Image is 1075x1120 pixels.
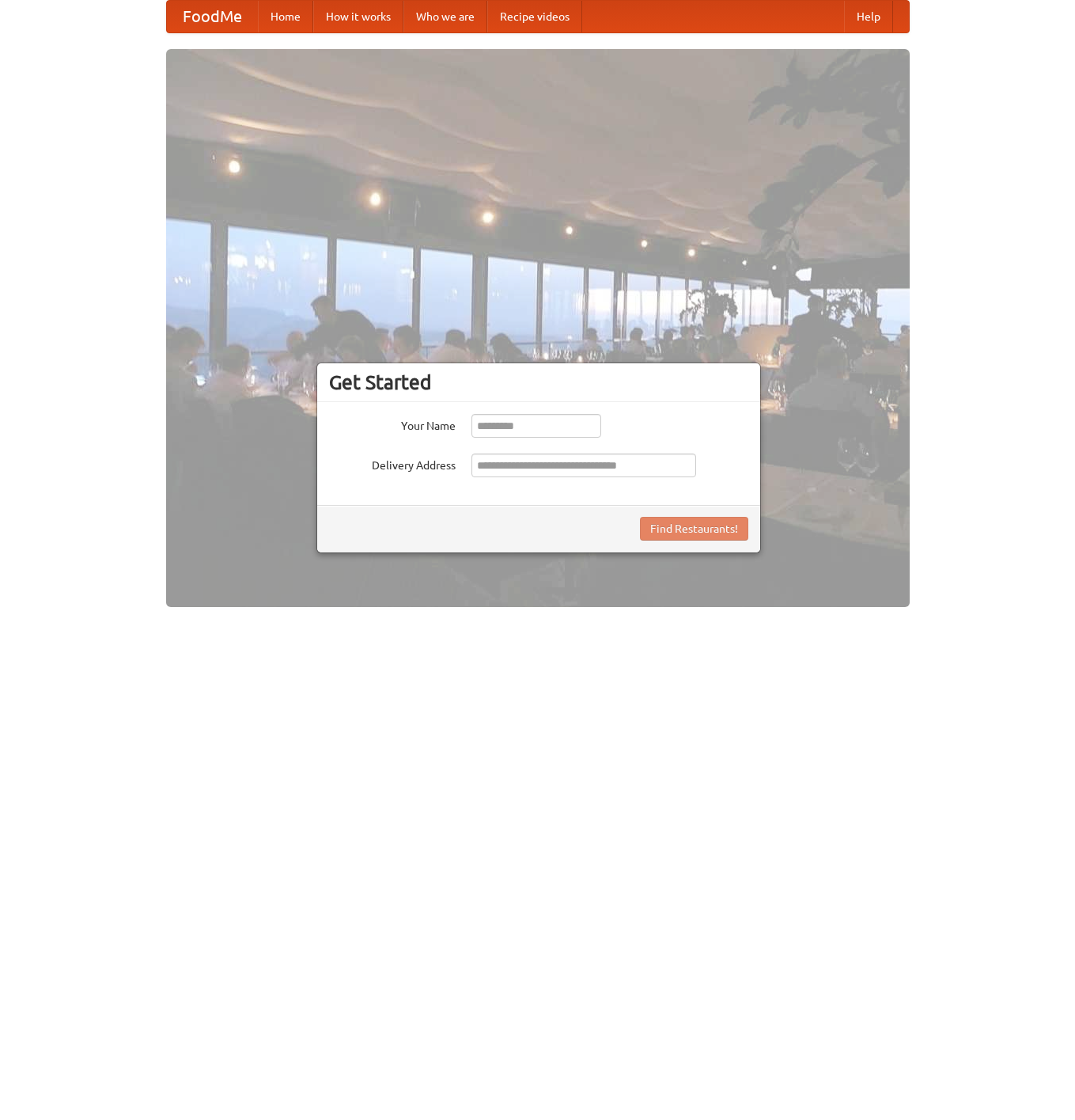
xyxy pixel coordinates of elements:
[167,1,258,32] a: FoodMe
[329,454,456,473] label: Delivery Address
[844,1,893,32] a: Help
[329,370,748,394] h3: Get Started
[640,517,748,541] button: Find Restaurants!
[403,1,487,32] a: Who we are
[313,1,403,32] a: How it works
[329,414,456,434] label: Your Name
[487,1,582,32] a: Recipe videos
[258,1,313,32] a: Home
